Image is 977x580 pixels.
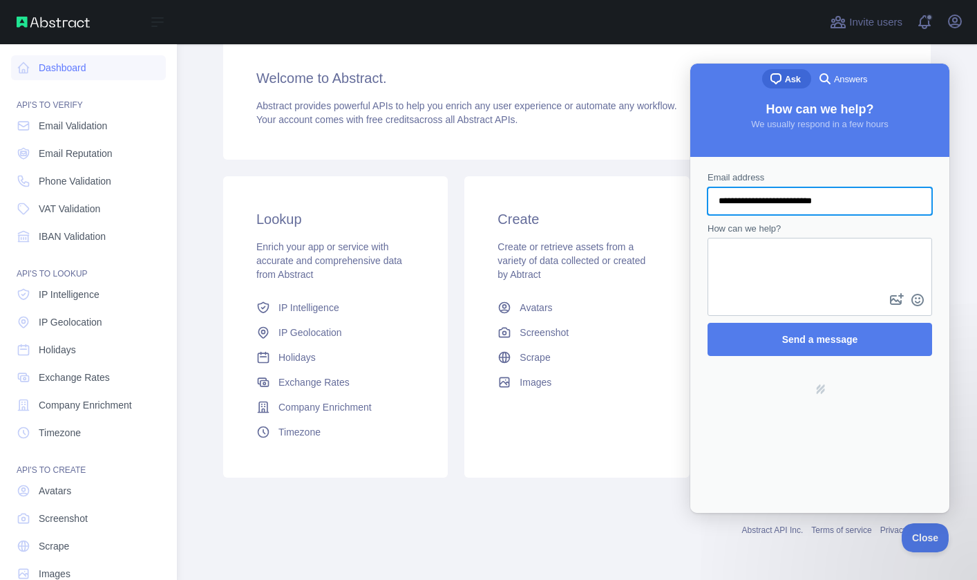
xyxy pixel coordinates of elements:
a: Phone Validation [11,169,166,194]
span: Timezone [278,425,321,439]
a: Exchange Rates [251,370,420,395]
h3: Lookup [256,209,415,229]
a: IP Geolocation [251,320,420,345]
a: IBAN Validation [11,224,166,249]
h3: Create [497,209,656,229]
a: Holidays [251,345,420,370]
span: Enrich your app or service with accurate and comprehensive data from Abstract [256,241,402,280]
span: Create or retrieve assets from a variety of data collected or created by Abtract [497,241,645,280]
span: VAT Validation [39,202,100,216]
span: Scrape [39,539,69,553]
img: Abstract API [17,17,90,28]
span: free credits [366,114,414,125]
span: Company Enrichment [278,400,372,414]
span: Email Validation [39,119,107,133]
a: Exchange Rates [11,365,166,390]
span: IP Geolocation [39,315,102,329]
span: Avatars [520,301,552,315]
span: Your account comes with across all Abstract APIs. [256,114,518,125]
a: Scrape [492,345,661,370]
span: Phone Validation [39,174,111,188]
iframe: Help Scout Beacon - Live Chat, Contact Form, and Knowledge Base [690,64,949,513]
a: Privacy policy [880,525,931,535]
span: Avatars [39,484,71,498]
div: API'S TO VERIFY [11,83,166,111]
span: IP Intelligence [278,301,339,315]
a: Email Validation [11,113,166,138]
span: Company Enrichment [39,398,132,412]
a: Timezone [251,420,420,445]
span: Images [520,375,551,389]
span: Timezone [39,426,81,440]
a: IP Geolocation [11,310,166,335]
span: Scrape [520,350,550,364]
h3: Welcome to Abstract. [256,68,898,88]
div: API'S TO CREATE [11,448,166,476]
a: Avatars [11,478,166,503]
span: Exchange Rates [278,375,350,389]
a: Terms of service [811,525,871,535]
div: API'S TO LOOKUP [11,252,166,279]
a: Screenshot [492,320,661,345]
a: Timezone [11,420,166,445]
span: Email Reputation [39,147,113,160]
span: Screenshot [39,512,88,525]
a: Dashboard [11,55,166,80]
a: Holidays [11,337,166,362]
span: IP Intelligence [39,288,99,301]
a: Email Reputation [11,141,166,166]
a: Abstract API Inc. [742,525,804,535]
a: Scrape [11,534,166,559]
a: Avatars [492,295,661,320]
span: IP Geolocation [278,326,342,339]
span: Holidays [278,350,316,364]
span: Abstract provides powerful APIs to help you enrich any user experience or automate any workflow. [256,100,677,111]
span: IBAN Validation [39,230,106,243]
button: Invite users [827,11,905,33]
a: Company Enrichment [251,395,420,420]
a: Company Enrichment [11,393,166,418]
a: Images [492,370,661,395]
a: Screenshot [11,506,166,531]
span: Invite users [849,15,902,30]
iframe: Help Scout Beacon - Close [902,523,949,552]
span: Holidays [39,343,76,357]
a: VAT Validation [11,196,166,221]
a: IP Intelligence [11,282,166,307]
a: IP Intelligence [251,295,420,320]
span: Exchange Rates [39,371,110,384]
span: Screenshot [520,326,569,339]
